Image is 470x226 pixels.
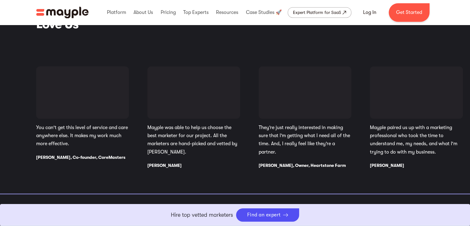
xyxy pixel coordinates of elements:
[147,66,240,168] div: 2 / 4
[389,3,430,22] a: Get Started
[105,2,128,22] div: Platform
[36,7,89,18] a: home
[370,66,463,168] div: 4 / 4
[356,5,384,20] a: Log In
[147,162,240,168] div: [PERSON_NAME]
[259,124,351,156] p: They’re just really interested in making sure that I’m getting what I need all of the time. And, ...
[36,154,129,160] div: [PERSON_NAME], Co-founder, CoreMasters
[293,9,341,16] div: Expert Platform for SaaS
[182,2,210,22] div: Top Experts
[36,7,89,18] img: Mayple logo
[214,2,240,22] div: Resources
[259,162,351,168] div: [PERSON_NAME], Owner, Heartstone Farm
[36,124,129,148] p: You can't get this level of service and care anywhere else. It makes my work much more effective.
[36,66,129,168] div: 1 / 4
[370,124,463,156] p: Mayple paired us up with a marketing professional who took the time to understand me, my needs, a...
[132,2,155,22] div: About Us
[288,7,351,18] a: Expert Platform for SaaS
[259,66,351,168] div: 3 / 4
[147,124,240,156] p: Mayple was able to help us choose the best marketer for our project. All the marketers are hand-p...
[159,2,177,22] div: Pricing
[370,162,463,168] div: [PERSON_NAME]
